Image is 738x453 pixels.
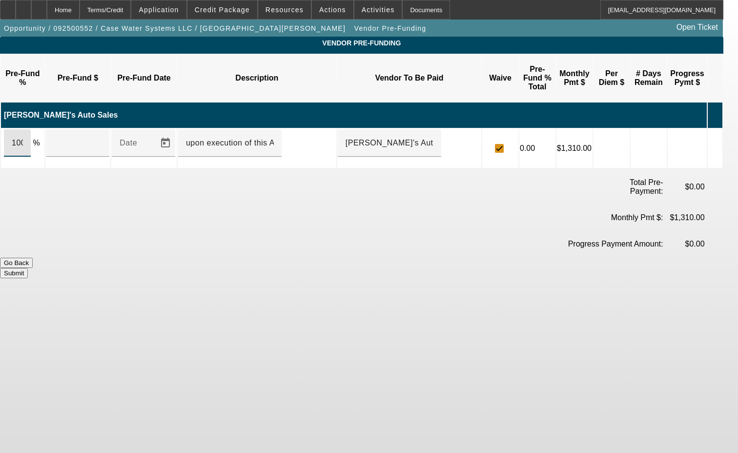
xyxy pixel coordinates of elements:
button: Actions [312,0,353,19]
span: Actions [319,6,346,14]
span: Vendor Pre-Funding [354,24,427,32]
p: Monthly Pmt $: [541,213,663,222]
span: Activities [362,6,395,14]
p: Total Pre-Payment: [624,178,663,196]
p: Pre-Fund $ [48,74,108,82]
p: $0.00 [665,240,704,248]
input: Account [346,137,433,149]
span: Credit Package [195,6,250,14]
p: Progress Pymt $ [670,69,704,87]
button: Open calendar [156,133,175,153]
button: Application [131,0,186,19]
span: Vendor Pre-Funding [7,39,716,47]
i: Add [708,106,718,124]
mat-label: Date [120,139,137,147]
p: Description [180,74,334,82]
span: Opportunity / 092500552 / Case Water Systems LLC / [GEOGRAPHIC_DATA][PERSON_NAME] [4,24,346,32]
span: % [33,139,40,147]
button: Activities [354,0,402,19]
i: Delete [708,139,718,157]
span: Application [139,6,179,14]
button: Credit Package [187,0,257,19]
p: # Days Remain [633,69,664,87]
span: Resources [266,6,304,14]
a: Open Ticket [673,19,722,36]
p: Pre-Fund % Total [522,65,553,91]
p: $1,310.00 [557,144,592,153]
p: $0.00 [665,183,704,191]
button: Resources [258,0,311,19]
p: 0.00 [520,144,555,153]
p: Pre-Fund Date [114,74,174,82]
p: Waive [485,74,516,82]
p: Monthly Pmt $ [559,69,590,87]
p: Vendor To Be Paid [340,74,479,82]
p: Pre-Fund % [3,69,42,87]
button: Vendor Pre-Funding [352,20,429,37]
p: Progress Payment Amount: [541,240,663,248]
p: [PERSON_NAME]'s Auto Sales [4,111,706,120]
p: $1,310.00 [665,213,704,222]
p: Per Diem $ [596,69,627,87]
